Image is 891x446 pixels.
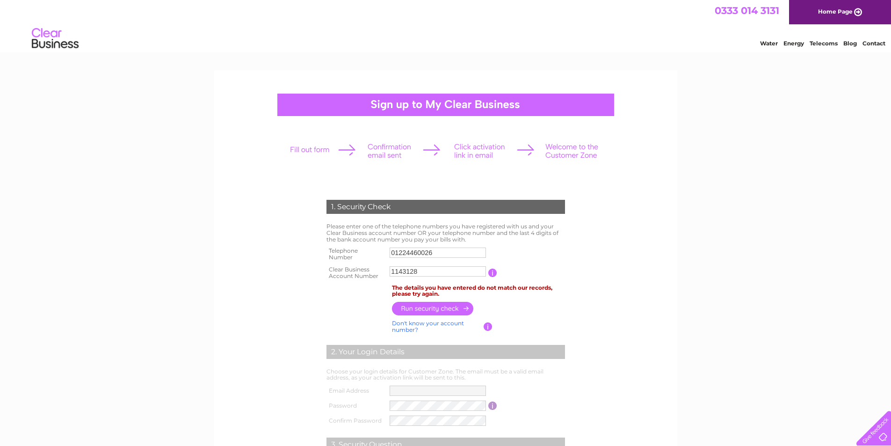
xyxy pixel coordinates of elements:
[324,413,388,428] th: Confirm Password
[225,5,667,45] div: Clear Business is a trading name of Verastar Limited (registered in [GEOGRAPHIC_DATA] No. 3667643...
[326,200,565,214] div: 1. Security Check
[715,5,779,16] a: 0333 014 3131
[324,245,388,263] th: Telephone Number
[484,322,493,331] input: Information
[324,366,567,384] td: Choose your login details for Customer Zone. The email must be a valid email address, as your act...
[862,40,885,47] a: Contact
[326,345,565,359] div: 2. Your Login Details
[810,40,838,47] a: Telecoms
[324,398,388,413] th: Password
[31,24,79,53] img: logo.png
[783,40,804,47] a: Energy
[324,263,388,282] th: Clear Business Account Number
[488,402,497,410] input: Information
[760,40,778,47] a: Water
[324,221,567,245] td: Please enter one of the telephone numbers you have registered with us and your Clear Business acc...
[843,40,857,47] a: Blog
[324,383,388,398] th: Email Address
[392,320,464,333] a: Don't know your account number?
[390,282,567,300] td: The details you have entered do not match our records, please try again.
[488,269,497,277] input: Information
